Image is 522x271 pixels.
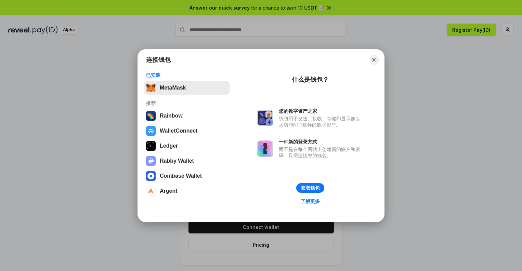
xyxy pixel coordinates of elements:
div: 一种新的登录方式 [279,139,364,145]
div: Rainbow [160,113,183,119]
button: Argent [144,184,230,198]
div: 获取钱包 [301,185,320,191]
button: 获取钱包 [296,183,324,193]
div: MetaMask [160,85,186,91]
div: Ledger [160,143,178,149]
div: WalletConnect [160,128,198,134]
button: Rainbow [144,109,230,123]
button: Close [369,55,379,65]
div: 您的数字资产之家 [279,108,364,114]
div: 推荐 [146,100,228,106]
button: MetaMask [144,81,230,95]
div: Coinbase Wallet [160,173,202,179]
button: Ledger [144,139,230,153]
div: 钱包用于发送、接收、存储和显示像以太坊和NFT这样的数字资产。 [279,116,364,128]
div: 而不是在每个网站上创建新的账户和密码，只需连接您的钱包。 [279,146,364,159]
button: WalletConnect [144,124,230,138]
img: svg+xml,%3Csvg%20width%3D%2228%22%20height%3D%2228%22%20viewBox%3D%220%200%2028%2028%22%20fill%3D... [146,186,156,196]
div: 已安装 [146,72,228,78]
div: 了解更多 [301,198,320,204]
img: svg+xml,%3Csvg%20xmlns%3D%22http%3A%2F%2Fwww.w3.org%2F2000%2Fsvg%22%20fill%3D%22none%22%20viewBox... [257,140,273,157]
button: Rabby Wallet [144,154,230,168]
a: 了解更多 [297,197,324,206]
img: svg+xml,%3Csvg%20xmlns%3D%22http%3A%2F%2Fwww.w3.org%2F2000%2Fsvg%22%20fill%3D%22none%22%20viewBox... [257,110,273,126]
img: svg+xml,%3Csvg%20width%3D%2228%22%20height%3D%2228%22%20viewBox%3D%220%200%2028%2028%22%20fill%3D... [146,171,156,181]
img: svg+xml,%3Csvg%20xmlns%3D%22http%3A%2F%2Fwww.w3.org%2F2000%2Fsvg%22%20fill%3D%22none%22%20viewBox... [146,156,156,166]
img: svg+xml,%3Csvg%20fill%3D%22none%22%20height%3D%2233%22%20viewBox%3D%220%200%2035%2033%22%20width%... [146,83,156,93]
button: Coinbase Wallet [144,169,230,183]
div: 什么是钱包？ [292,76,329,84]
div: Argent [160,188,178,194]
img: svg+xml,%3Csvg%20xmlns%3D%22http%3A%2F%2Fwww.w3.org%2F2000%2Fsvg%22%20width%3D%2228%22%20height%3... [146,141,156,151]
img: svg+xml,%3Csvg%20width%3D%22120%22%20height%3D%22120%22%20viewBox%3D%220%200%20120%20120%22%20fil... [146,111,156,121]
h1: 连接钱包 [146,56,171,64]
div: Rabby Wallet [160,158,194,164]
img: svg+xml,%3Csvg%20width%3D%2228%22%20height%3D%2228%22%20viewBox%3D%220%200%2028%2028%22%20fill%3D... [146,126,156,136]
